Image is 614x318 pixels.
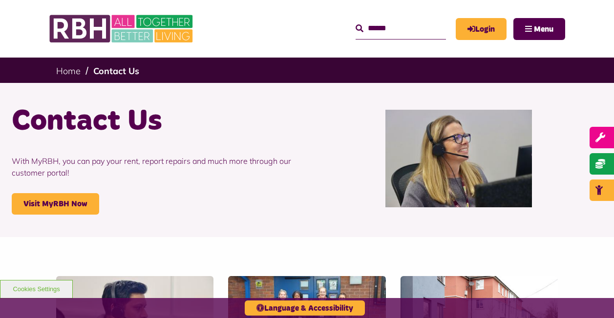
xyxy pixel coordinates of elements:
[456,18,507,40] a: MyRBH
[513,18,565,40] button: Navigation
[385,110,532,207] img: Contact Centre February 2024 (1)
[534,25,553,33] span: Menu
[12,193,99,215] a: Visit MyRBH Now
[49,10,195,48] img: RBH
[570,274,614,318] iframe: Netcall Web Assistant for live chat
[12,140,300,193] p: With MyRBH, you can pay your rent, report repairs and much more through our customer portal!
[93,65,139,77] a: Contact Us
[245,300,365,316] button: Language & Accessibility
[56,65,81,77] a: Home
[12,102,300,140] h1: Contact Us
